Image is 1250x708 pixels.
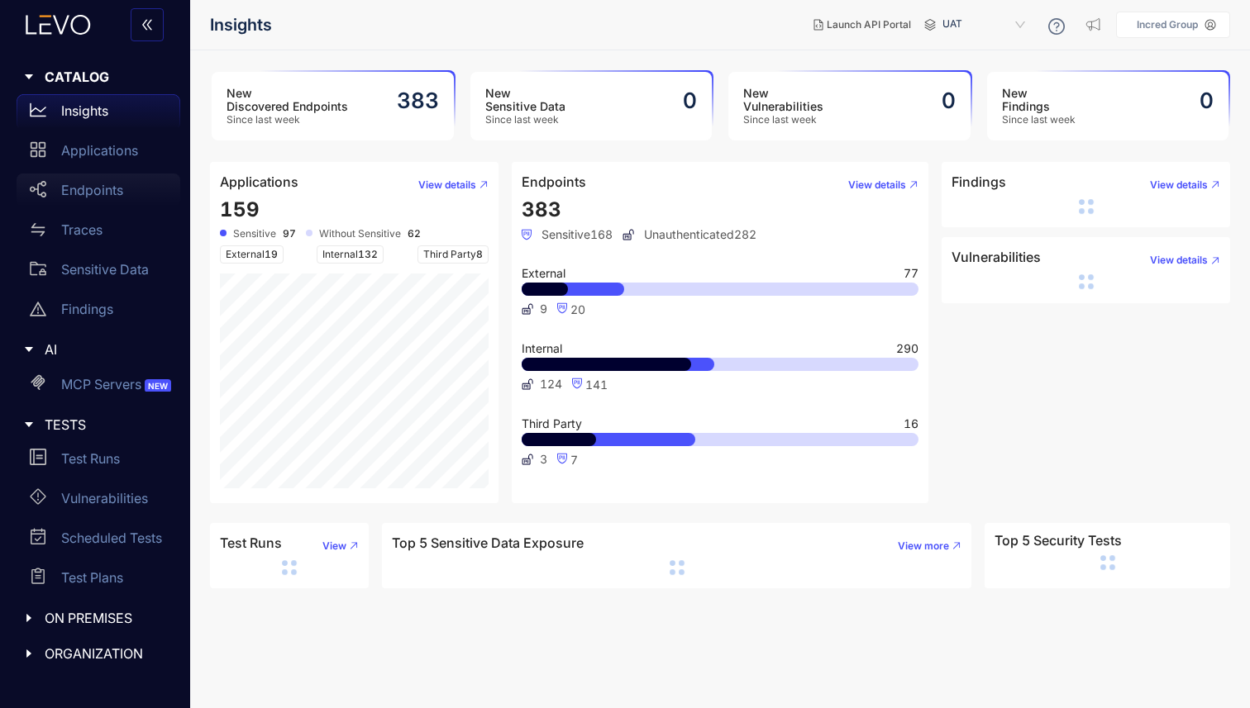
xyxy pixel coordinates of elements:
[141,18,154,33] span: double-left
[227,87,348,113] h3: New Discovered Endpoints
[522,343,562,354] span: Internal
[683,88,697,113] h2: 0
[904,268,918,279] span: 77
[220,174,298,189] h4: Applications
[45,646,167,661] span: ORGANIZATION
[17,173,180,213] a: Endpoints
[540,302,547,316] span: 9
[227,114,348,126] span: Since last week
[1150,254,1208,266] span: View details
[30,301,46,317] span: warning
[17,561,180,601] a: Test Plans
[233,228,276,240] span: Sensitive
[397,88,439,113] h2: 383
[885,533,961,559] button: View more
[322,540,346,552] span: View
[220,245,284,264] span: External
[405,172,489,198] button: View details
[61,183,123,197] p: Endpoints
[17,482,180,521] a: Vulnerabilities
[1150,179,1208,191] span: View details
[23,419,35,430] span: caret-right
[17,253,180,292] a: Sensitive Data
[485,114,565,126] span: Since last week
[942,88,956,113] h2: 0
[417,245,489,264] span: Third Party
[61,222,103,237] p: Traces
[210,16,272,35] span: Insights
[358,248,378,260] span: 132
[1137,172,1220,198] button: View details
[23,71,35,83] span: caret-right
[522,197,561,221] span: 383
[1002,114,1076,126] span: Since last week
[585,378,608,392] span: 141
[408,228,421,240] b: 62
[23,344,35,355] span: caret-right
[418,179,476,191] span: View details
[942,12,1028,38] span: UAT
[10,59,180,94] div: CATALOG
[309,533,359,559] button: View
[952,249,1041,264] h4: Vulnerabilities
[1137,247,1220,273] button: View details
[61,302,113,316] p: Findings
[17,442,180,482] a: Test Runs
[17,368,180,407] a: MCP ServersNEW
[220,197,260,221] span: 159
[131,8,164,41] button: double-left
[743,87,823,113] h3: New Vulnerabilities
[540,453,547,466] span: 3
[220,535,282,550] h4: Test Runs
[485,87,565,113] h3: New Sensitive Data
[522,418,582,430] span: Third Party
[392,535,584,550] h4: Top 5 Sensitive Data Exposure
[800,12,924,38] button: Launch API Portal
[904,418,918,430] span: 16
[10,636,180,671] div: ORGANIZATION
[848,179,906,191] span: View details
[17,94,180,134] a: Insights
[61,530,162,545] p: Scheduled Tests
[1137,19,1198,31] p: Incred Group
[17,134,180,173] a: Applications
[61,451,120,466] p: Test Runs
[45,417,167,432] span: TESTS
[896,343,918,354] span: 290
[45,342,167,357] span: AI
[23,612,35,624] span: caret-right
[145,379,171,392] span: NEW
[1002,87,1076,113] h3: New Findings
[17,292,180,332] a: Findings
[265,248,278,260] span: 19
[522,174,586,189] h4: Endpoints
[827,19,911,31] span: Launch API Portal
[898,540,949,552] span: View more
[10,601,180,635] div: ON PREMISES
[283,228,296,240] b: 97
[61,143,138,158] p: Applications
[45,611,167,625] span: ON PREMISES
[61,377,174,392] p: MCP Servers
[835,172,918,198] button: View details
[570,453,578,467] span: 7
[45,69,167,84] span: CATALOG
[319,228,401,240] span: Without Sensitive
[995,533,1122,548] h4: Top 5 Security Tests
[522,268,565,279] span: External
[30,221,46,238] span: swap
[476,248,483,260] span: 8
[623,228,756,241] span: Unauthenticated 282
[61,491,148,506] p: Vulnerabilities
[10,332,180,367] div: AI
[17,213,180,253] a: Traces
[570,302,585,316] span: 20
[10,407,180,442] div: TESTS
[317,245,384,264] span: Internal
[743,114,823,126] span: Since last week
[61,570,123,585] p: Test Plans
[23,648,35,659] span: caret-right
[61,103,108,118] p: Insights
[540,378,562,391] span: 124
[952,174,1006,189] h4: Findings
